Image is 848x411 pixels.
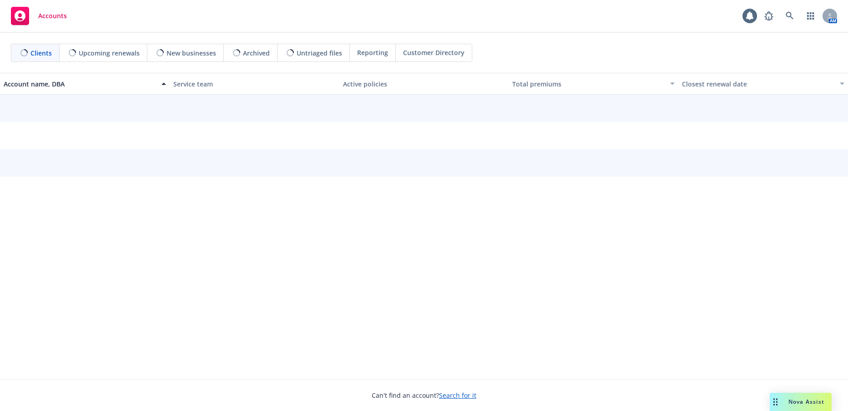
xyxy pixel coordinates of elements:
div: Account name, DBA [4,79,156,89]
span: Untriaged files [297,48,342,58]
div: Closest renewal date [682,79,834,89]
div: Active policies [343,79,505,89]
span: Nova Assist [788,398,824,406]
span: Reporting [357,48,388,57]
span: Accounts [38,12,67,20]
button: Active policies [339,73,509,95]
span: Archived [243,48,270,58]
a: Search for it [439,391,476,400]
a: Search [781,7,799,25]
span: Customer Directory [403,48,464,57]
a: Switch app [802,7,820,25]
span: Can't find an account? [372,391,476,400]
a: Accounts [7,3,71,29]
button: Total premiums [509,73,678,95]
button: Nova Assist [770,393,832,411]
button: Service team [170,73,339,95]
button: Closest renewal date [678,73,848,95]
div: Service team [173,79,336,89]
span: Upcoming renewals [79,48,140,58]
span: New businesses [167,48,216,58]
a: Report a Bug [760,7,778,25]
div: Total premiums [512,79,665,89]
span: Clients [30,48,52,58]
div: Drag to move [770,393,781,411]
